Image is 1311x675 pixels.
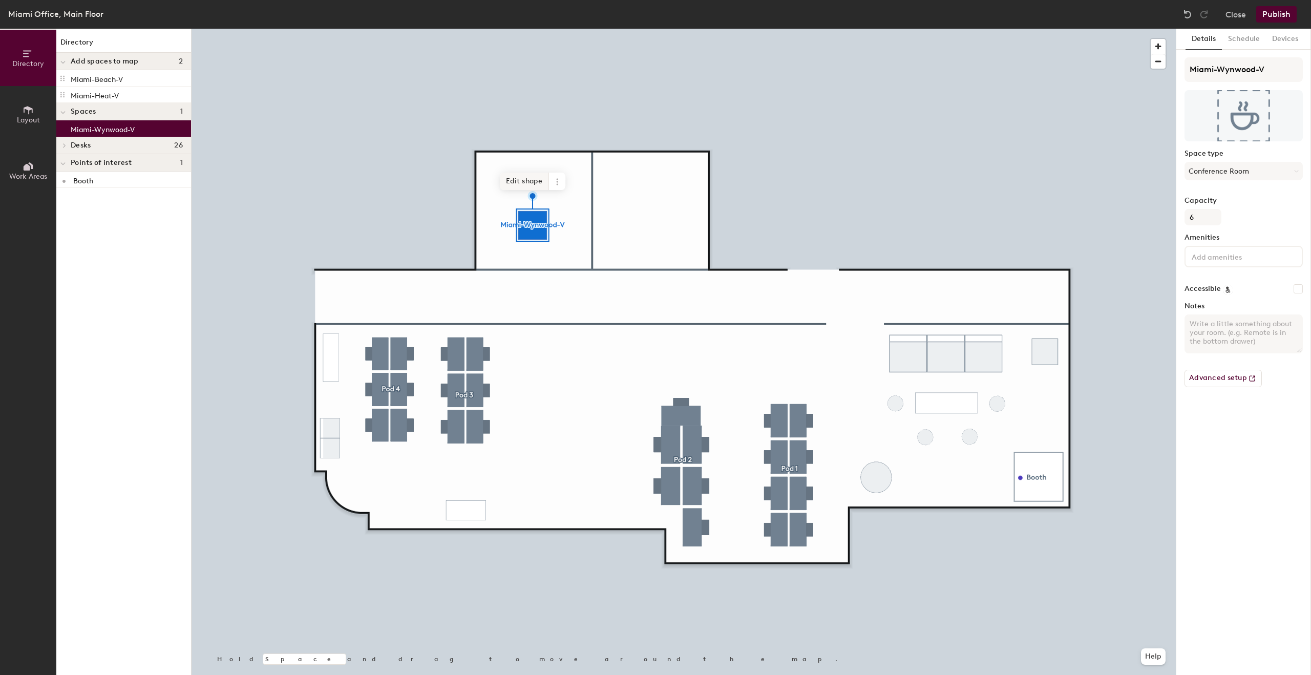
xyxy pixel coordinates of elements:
[12,59,44,68] span: Directory
[1225,6,1246,23] button: Close
[174,141,183,150] span: 26
[17,116,40,124] span: Layout
[180,108,183,116] span: 1
[1185,90,1303,141] img: The space named Miami-Wynwood-V
[1199,9,1209,19] img: Redo
[1185,285,1221,293] label: Accessible
[1222,29,1266,50] button: Schedule
[71,57,139,66] span: Add spaces to map
[1256,6,1297,23] button: Publish
[500,173,549,190] span: Edit shape
[1141,648,1166,665] button: Help
[1182,9,1193,19] img: Undo
[56,37,191,53] h1: Directory
[1185,370,1262,387] button: Advanced setup
[73,174,93,185] p: Booth
[71,141,91,150] span: Desks
[71,89,119,100] p: Miami-Heat-V
[1185,197,1303,205] label: Capacity
[8,8,103,20] div: Miami Office, Main Floor
[71,72,123,84] p: Miami-Beach-V
[1185,150,1303,158] label: Space type
[1186,29,1222,50] button: Details
[1185,234,1303,242] label: Amenities
[71,122,135,134] p: Miami-Wynwood-V
[71,108,96,116] span: Spaces
[1190,250,1282,262] input: Add amenities
[179,57,183,66] span: 2
[1185,302,1303,310] label: Notes
[71,159,132,167] span: Points of interest
[180,159,183,167] span: 1
[1266,29,1304,50] button: Devices
[9,172,47,181] span: Work Areas
[1185,162,1303,180] button: Conference Room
